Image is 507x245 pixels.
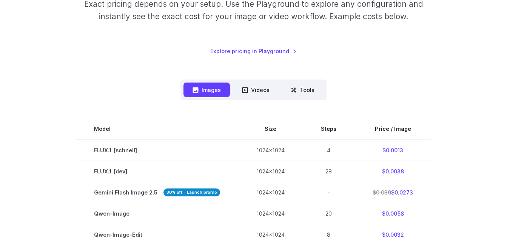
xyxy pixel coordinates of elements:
[354,118,431,139] th: Price / Image
[354,203,431,224] td: $0.0058
[76,118,238,139] th: Model
[354,139,431,161] td: $0.0013
[303,203,354,224] td: 20
[233,83,279,97] button: Videos
[76,203,238,224] td: Qwen-Image
[303,139,354,161] td: 4
[282,83,324,97] button: Tools
[354,161,431,182] td: $0.0038
[94,188,220,197] span: Gemini Flash Image 2.5
[163,188,220,196] strong: 30% off - Launch promo
[303,161,354,182] td: 28
[238,139,303,161] td: 1024x1024
[76,161,238,182] td: FLUX.1 [dev]
[354,182,431,203] td: $0.0273
[238,118,303,139] th: Size
[76,139,238,161] td: FLUX.1 [schnell]
[183,83,230,97] button: Images
[303,182,354,203] td: -
[210,47,297,55] a: Explore pricing in Playground
[238,182,303,203] td: 1024x1024
[303,118,354,139] th: Steps
[373,189,391,196] s: $0.039
[238,161,303,182] td: 1024x1024
[238,203,303,224] td: 1024x1024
